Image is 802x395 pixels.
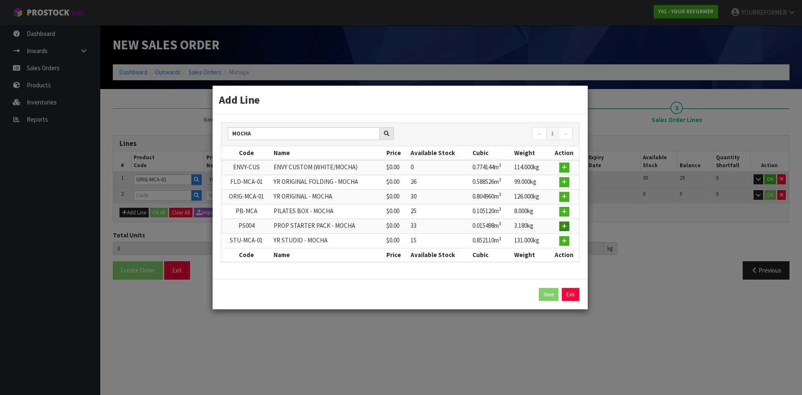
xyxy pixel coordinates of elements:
sup: 3 [499,162,501,168]
th: Code [221,146,272,160]
td: $0.00 [384,234,408,248]
td: 114.000kg [512,160,549,175]
a: ← [532,127,547,140]
th: Price [384,248,408,262]
td: 25 [409,204,470,219]
th: Name [272,248,384,262]
td: YR ORIGINAL - MOCHA [272,189,384,204]
td: $0.00 [384,160,408,175]
nav: Page navigation [406,127,573,142]
a: Exit [562,288,579,301]
td: YR ORIGINAL FOLDING - MOCHA [272,175,384,189]
td: $0.00 [384,219,408,234]
th: Code [221,248,272,262]
button: Save [539,288,558,301]
sup: 3 [499,236,501,242]
th: Price [384,146,408,160]
th: Cubic [470,146,513,160]
td: 0 [409,160,470,175]
th: Action [550,248,579,262]
td: 30 [409,189,470,204]
td: 3.180kg [512,219,549,234]
th: Available Stock [409,248,470,262]
td: $0.00 [384,189,408,204]
td: 33 [409,219,470,234]
td: 0.015498m [470,219,513,234]
td: 0.105120m [470,204,513,219]
th: Available Stock [409,146,470,160]
td: PILATES BOX - MOCHA [272,204,384,219]
a: 1 [546,127,558,140]
th: Name [272,146,384,160]
th: Cubic [470,248,513,262]
td: 0.852110m [470,234,513,248]
td: 131.000kg [512,234,549,248]
td: STU-MCA-01 [221,234,272,248]
td: ENVY CUSTOM (WHITE/MOCHA) [272,160,384,175]
td: PS004 [221,219,272,234]
td: ORIG-MCA-01 [221,189,272,204]
input: Search products [228,127,380,140]
td: FLD-MCA-01 [221,175,272,189]
sup: 3 [499,177,501,183]
td: YR STUDIO - MOCHA [272,234,384,248]
td: 126.000kg [512,189,549,204]
th: Action [550,146,579,160]
th: Weight [512,248,549,262]
td: PB-MCA [221,204,272,219]
td: 8.000kg [512,204,549,219]
td: 0.804960m [470,189,513,204]
td: PROP STARTER PACK - MOCHA [272,219,384,234]
td: 0.774144m [470,160,513,175]
th: Weight [512,146,549,160]
td: 99.000kg [512,175,549,189]
td: ENVY-CUS [221,160,272,175]
h3: Add Line [219,92,581,107]
a: → [558,127,573,140]
td: $0.00 [384,175,408,189]
sup: 3 [499,191,501,197]
td: $0.00 [384,204,408,219]
sup: 3 [499,221,501,227]
sup: 3 [499,206,501,212]
td: 15 [409,234,470,248]
td: 0.588526m [470,175,513,189]
td: 26 [409,175,470,189]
